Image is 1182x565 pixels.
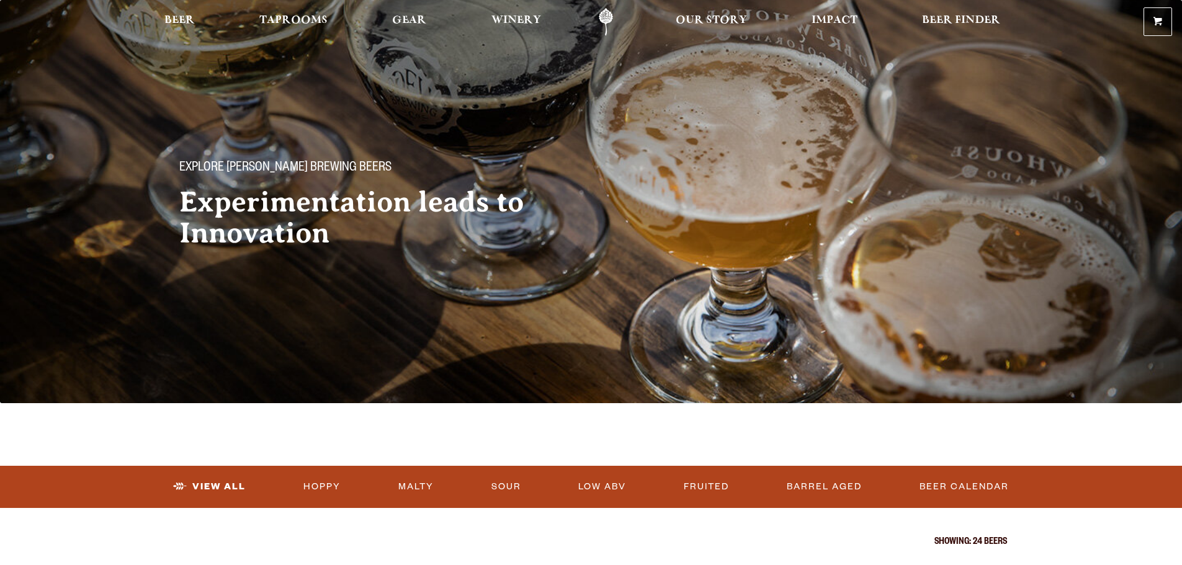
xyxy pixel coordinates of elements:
[668,8,755,36] a: Our Story
[922,16,1000,25] span: Beer Finder
[676,16,747,25] span: Our Story
[804,8,866,36] a: Impact
[812,16,857,25] span: Impact
[392,16,426,25] span: Gear
[914,8,1008,36] a: Beer Finder
[164,16,195,25] span: Beer
[573,473,631,501] a: Low ABV
[168,473,251,501] a: View All
[384,8,434,36] a: Gear
[782,473,867,501] a: Barrel Aged
[491,16,541,25] span: Winery
[483,8,549,36] a: Winery
[679,473,734,501] a: Fruited
[259,16,328,25] span: Taprooms
[486,473,526,501] a: Sour
[179,187,566,249] h2: Experimentation leads to Innovation
[583,8,629,36] a: Odell Home
[393,473,439,501] a: Malty
[251,8,336,36] a: Taprooms
[179,161,392,177] span: Explore [PERSON_NAME] Brewing Beers
[156,8,203,36] a: Beer
[298,473,346,501] a: Hoppy
[915,473,1014,501] a: Beer Calendar
[176,538,1007,548] p: Showing: 24 Beers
